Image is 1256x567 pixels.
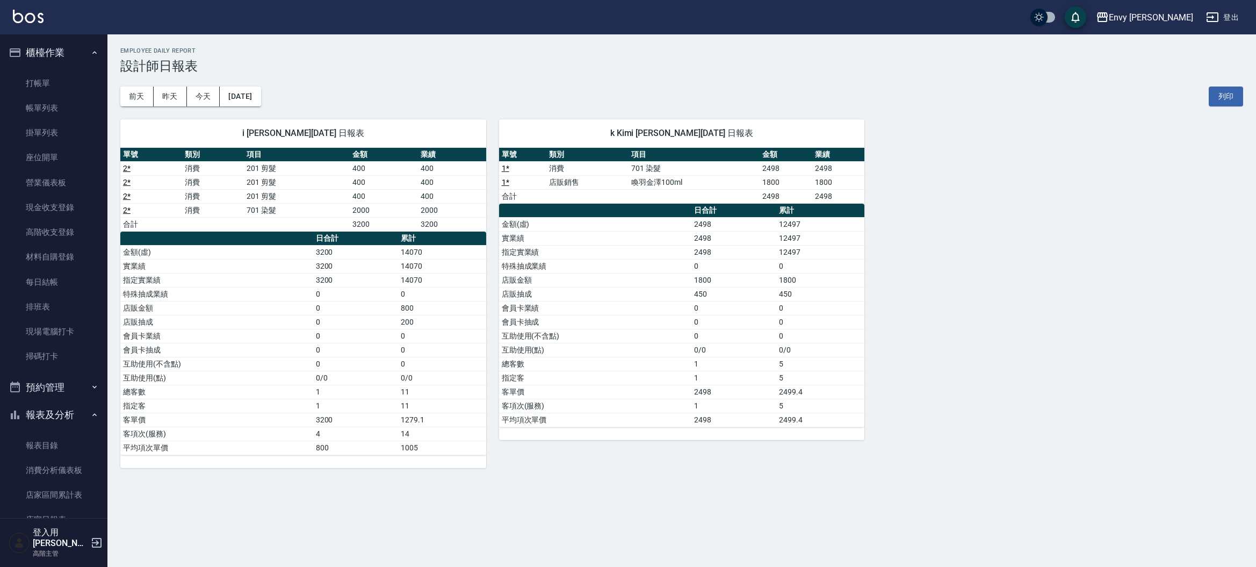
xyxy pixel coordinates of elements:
[499,245,692,259] td: 指定實業績
[1065,6,1086,28] button: save
[760,175,812,189] td: 1800
[4,401,103,429] button: 報表及分析
[629,148,760,162] th: 項目
[33,527,88,549] h5: 登入用[PERSON_NAME]
[691,371,776,385] td: 1
[120,399,313,413] td: 指定客
[4,507,103,532] a: 店家日報表
[499,343,692,357] td: 互助使用(點)
[776,357,864,371] td: 5
[691,259,776,273] td: 0
[182,203,244,217] td: 消費
[182,148,244,162] th: 類別
[776,329,864,343] td: 0
[4,458,103,483] a: 消費分析儀表板
[691,329,776,343] td: 0
[313,273,398,287] td: 3200
[499,259,692,273] td: 特殊抽成業績
[398,301,486,315] td: 800
[691,231,776,245] td: 2498
[120,245,313,259] td: 金額(虛)
[812,189,865,203] td: 2498
[499,148,865,204] table: a dense table
[4,145,103,170] a: 座位開單
[691,245,776,259] td: 2498
[691,357,776,371] td: 1
[313,371,398,385] td: 0/0
[691,217,776,231] td: 2498
[13,10,44,23] img: Logo
[691,315,776,329] td: 0
[120,413,313,427] td: 客單價
[4,39,103,67] button: 櫃檯作業
[499,231,692,245] td: 實業績
[629,175,760,189] td: 喚羽金澤100ml
[4,374,103,401] button: 預約管理
[499,217,692,231] td: 金額(虛)
[398,329,486,343] td: 0
[499,399,692,413] td: 客項次(服務)
[313,399,398,413] td: 1
[760,189,812,203] td: 2498
[760,148,812,162] th: 金額
[776,413,864,427] td: 2499.4
[418,203,486,217] td: 2000
[691,287,776,301] td: 450
[812,175,865,189] td: 1800
[691,413,776,427] td: 2498
[499,301,692,315] td: 會員卡業績
[776,287,864,301] td: 450
[120,59,1243,74] h3: 設計師日報表
[120,441,313,455] td: 平均項次單價
[499,357,692,371] td: 總客數
[776,371,864,385] td: 5
[499,329,692,343] td: 互助使用(不含點)
[313,232,398,246] th: 日合計
[120,148,486,232] table: a dense table
[182,161,244,175] td: 消費
[691,301,776,315] td: 0
[398,371,486,385] td: 0/0
[244,148,349,162] th: 項目
[546,148,629,162] th: 類別
[4,170,103,195] a: 營業儀表板
[120,301,313,315] td: 店販金額
[120,217,182,231] td: 合計
[133,128,473,139] span: i [PERSON_NAME][DATE] 日報表
[313,385,398,399] td: 1
[398,413,486,427] td: 1279.1
[187,87,220,106] button: 今天
[4,96,103,120] a: 帳單列表
[350,217,418,231] td: 3200
[120,259,313,273] td: 實業績
[120,87,154,106] button: 前天
[313,427,398,441] td: 4
[546,175,629,189] td: 店販銷售
[4,195,103,220] a: 現金收支登錄
[1202,8,1243,27] button: 登出
[691,273,776,287] td: 1800
[120,232,486,455] table: a dense table
[398,273,486,287] td: 14070
[776,343,864,357] td: 0/0
[812,148,865,162] th: 業績
[776,259,864,273] td: 0
[1109,11,1193,24] div: Envy [PERSON_NAME]
[4,220,103,245] a: 高階收支登錄
[120,371,313,385] td: 互助使用(點)
[629,161,760,175] td: 701 染髮
[350,175,418,189] td: 400
[313,245,398,259] td: 3200
[776,204,864,218] th: 累計
[350,148,418,162] th: 金額
[244,161,349,175] td: 201 剪髮
[691,385,776,399] td: 2498
[1209,87,1243,106] button: 列印
[4,433,103,458] a: 報表目錄
[4,120,103,145] a: 掛單列表
[313,343,398,357] td: 0
[398,245,486,259] td: 14070
[776,217,864,231] td: 12497
[546,161,629,175] td: 消費
[812,161,865,175] td: 2498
